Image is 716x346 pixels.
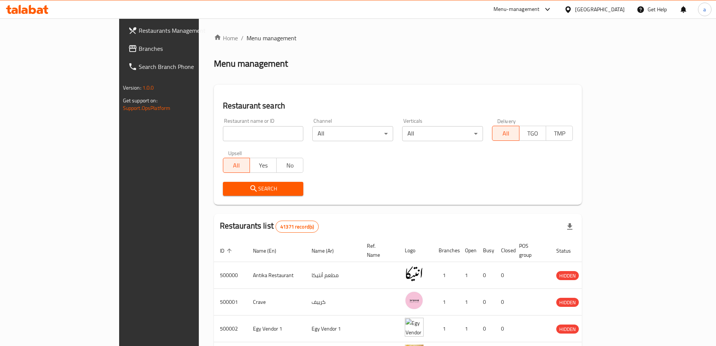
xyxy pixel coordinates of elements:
img: Antika Restaurant [405,264,424,283]
th: Busy [477,239,495,262]
h2: Menu management [214,58,288,70]
td: 1 [459,289,477,316]
td: كرييف [306,289,361,316]
td: 0 [477,262,495,289]
td: 0 [495,316,513,342]
td: 1 [433,316,459,342]
div: Menu-management [493,5,540,14]
td: 1 [459,316,477,342]
div: HIDDEN [556,298,579,307]
a: Search Branch Phone [122,58,239,76]
label: Delivery [497,118,516,123]
span: HIDDEN [556,271,579,280]
td: 0 [495,262,513,289]
span: Search [229,184,298,194]
td: مطعم أنتيكا [306,262,361,289]
h2: Restaurants list [220,220,319,233]
td: Egy Vendor 1 [247,316,306,342]
span: All [226,160,247,171]
span: TGO [522,128,543,139]
div: All [312,126,393,141]
span: Name (En) [253,246,286,255]
h2: Restaurant search [223,100,573,111]
span: Yes [253,160,274,171]
span: Restaurants Management [139,26,233,35]
span: Branches [139,44,233,53]
nav: breadcrumb [214,34,582,43]
button: All [223,158,250,173]
div: HIDDEN [556,325,579,334]
img: Egy Vendor 1 [405,318,424,337]
button: Yes [250,158,277,173]
th: Logo [399,239,433,262]
label: Upsell [228,150,242,155]
a: Support.OpsPlatform [123,103,171,113]
td: 1 [433,289,459,316]
li: / [241,34,244,43]
span: a [703,5,706,14]
button: Search [223,182,304,196]
div: All [402,126,483,141]
span: Ref. Name [367,241,390,259]
button: TMP [546,126,573,141]
span: 1.0.0 [142,83,154,93]
td: Antika Restaurant [247,262,306,289]
td: 0 [477,316,495,342]
button: No [276,158,303,173]
img: Crave [405,291,424,310]
td: 1 [433,262,459,289]
button: TGO [519,126,546,141]
th: Open [459,239,477,262]
a: Branches [122,40,239,58]
div: Export file [561,218,579,236]
span: All [495,128,516,139]
button: All [492,126,519,141]
td: 1 [459,262,477,289]
td: 0 [495,289,513,316]
th: Closed [495,239,513,262]
span: Version: [123,83,141,93]
span: HIDDEN [556,298,579,307]
span: Name (Ar) [312,246,344,255]
span: Search Branch Phone [139,62,233,71]
span: TMP [549,128,570,139]
span: Menu management [247,34,297,43]
span: Status [556,246,581,255]
span: Get support on: [123,96,157,105]
a: Restaurants Management [122,21,239,40]
span: No [280,160,300,171]
span: 41371 record(s) [276,223,318,230]
td: Egy Vendor 1 [306,316,361,342]
span: ID [220,246,234,255]
th: Branches [433,239,459,262]
td: 0 [477,289,495,316]
td: Crave [247,289,306,316]
span: HIDDEN [556,325,579,334]
span: POS group [519,241,541,259]
div: Total records count [276,221,319,233]
div: [GEOGRAPHIC_DATA] [575,5,625,14]
input: Search for restaurant name or ID.. [223,126,304,141]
